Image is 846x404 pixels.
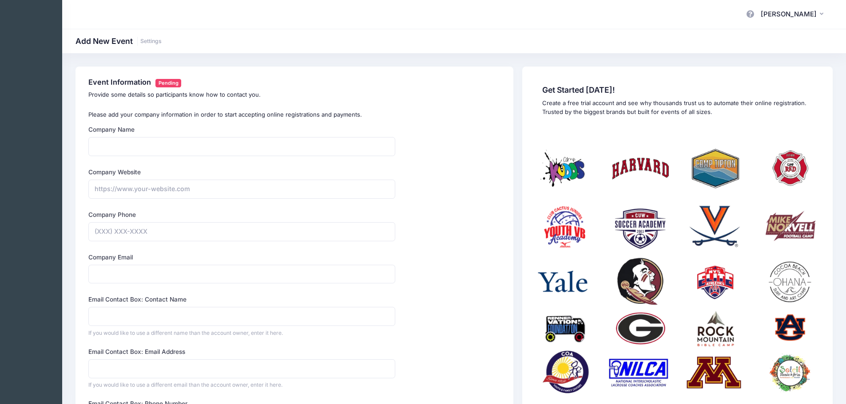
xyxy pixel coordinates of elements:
label: Company Name [88,125,135,134]
label: Email Contact Box: Contact Name [88,295,187,304]
input: (XXX) XXX-XXXX [88,222,395,241]
p: Please add your company information in order to start accepting online registrations and payments. [88,110,500,119]
label: Company Phone [88,210,136,219]
label: Company Email [88,253,133,262]
div: If you would like to use a different name than the account owner, enter it here. [88,329,395,337]
label: Email Contact Box: Email Address [88,347,185,356]
p: Create a free trial account and see why thousands trust us to automate their online registration.... [542,99,812,116]
a: Settings [140,38,162,45]
input: https://www.your-website.com [88,180,395,199]
h1: Add New Event [75,36,162,46]
div: If you would like to use a different email than the account owner, enter it here. [88,381,395,389]
h4: Event Information [88,78,500,87]
span: Get Started [DATE]! [542,85,812,94]
p: Provide some details so participants know how to contact you. [88,90,500,99]
label: Company Website [88,168,141,177]
span: [PERSON_NAME] [761,9,817,19]
button: [PERSON_NAME] [755,4,833,25]
span: Pending [155,79,181,87]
